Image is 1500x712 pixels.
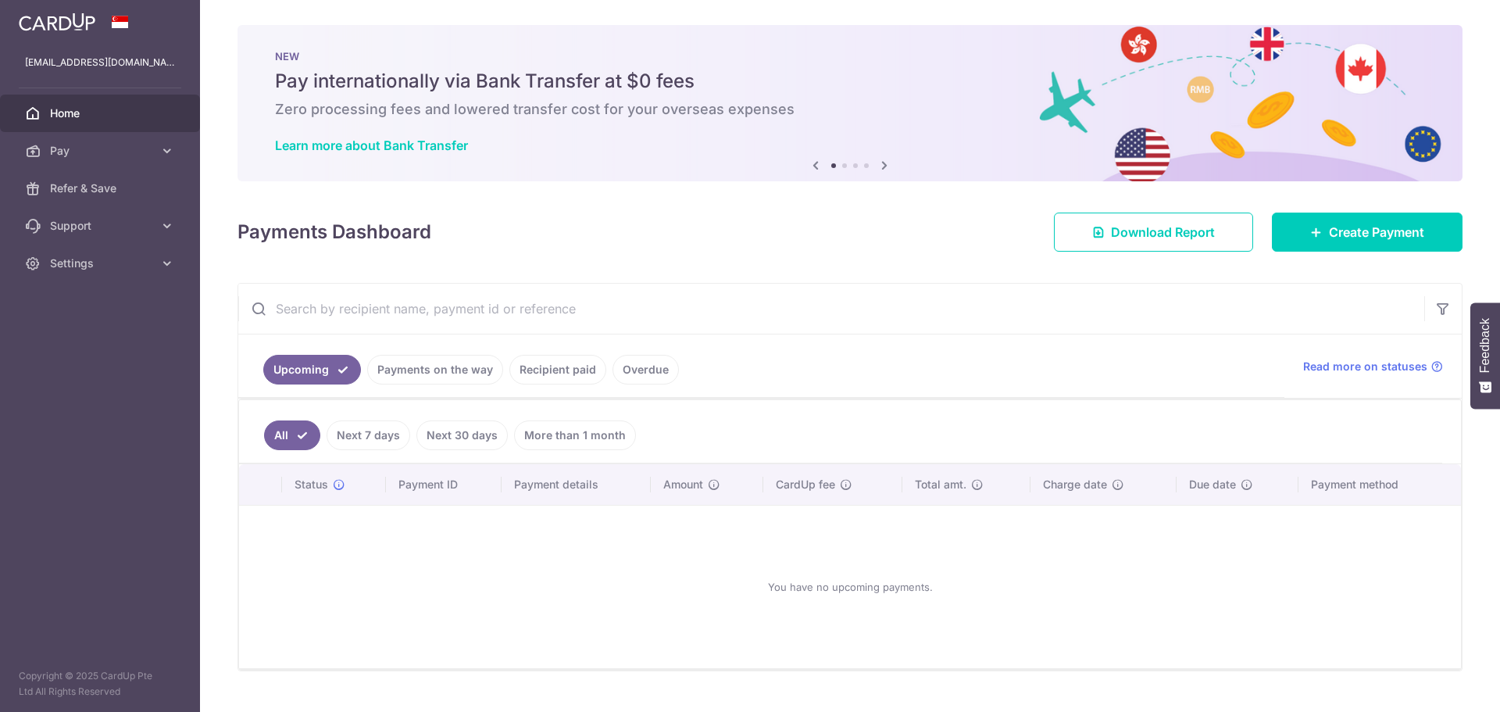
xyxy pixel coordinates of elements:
[1329,223,1424,242] span: Create Payment
[1189,477,1236,492] span: Due date
[258,518,1442,656] div: You have no upcoming payments.
[50,181,153,196] span: Refer & Save
[1303,359,1427,374] span: Read more on statuses
[1111,223,1215,242] span: Download Report
[19,13,95,31] img: CardUp
[275,69,1425,94] h5: Pay internationally via Bank Transfer at $0 fees
[1054,213,1253,252] a: Download Report
[514,420,636,450] a: More than 1 month
[776,477,835,492] span: CardUp fee
[1478,318,1492,373] span: Feedback
[502,464,652,505] th: Payment details
[1043,477,1107,492] span: Charge date
[264,420,320,450] a: All
[915,477,966,492] span: Total amt.
[50,218,153,234] span: Support
[25,55,175,70] p: [EMAIL_ADDRESS][DOMAIN_NAME]
[367,355,503,385] a: Payments on the way
[237,25,1462,181] img: Bank transfer banner
[275,138,468,153] a: Learn more about Bank Transfer
[275,100,1425,119] h6: Zero processing fees and lowered transfer cost for your overseas expenses
[237,218,431,246] h4: Payments Dashboard
[50,256,153,271] span: Settings
[263,355,361,385] a: Upcoming
[509,355,606,385] a: Recipient paid
[663,477,703,492] span: Amount
[50,106,153,121] span: Home
[1298,464,1461,505] th: Payment method
[238,284,1424,334] input: Search by recipient name, payment id or reference
[295,477,328,492] span: Status
[275,50,1425,63] p: NEW
[1303,359,1443,374] a: Read more on statuses
[386,464,502,505] th: Payment ID
[612,355,679,385] a: Overdue
[327,420,410,450] a: Next 7 days
[1272,213,1462,252] a: Create Payment
[1470,302,1500,409] button: Feedback - Show survey
[50,143,153,159] span: Pay
[416,420,508,450] a: Next 30 days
